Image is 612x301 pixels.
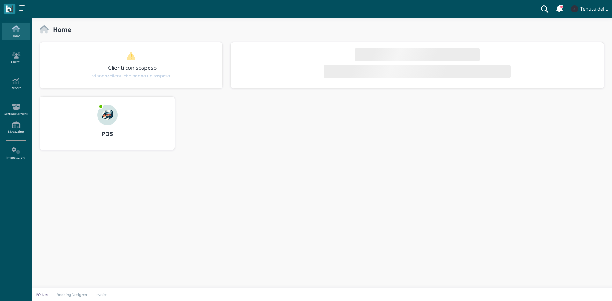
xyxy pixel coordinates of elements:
img: ... [97,105,118,125]
a: Clienti con sospeso Vi sono3clienti che hanno un sospeso [52,52,210,79]
div: 1 / 1 [40,42,222,88]
b: POS [102,130,113,138]
a: Report [2,75,30,93]
a: ... Tenuta del Barco [570,1,608,17]
h3: Clienti con sospeso [53,65,211,71]
h2: Home [49,26,71,33]
a: Magazzino [2,119,30,136]
iframe: Help widget launcher [567,281,607,296]
a: ... POS [40,96,175,158]
a: Impostazioni [2,145,30,162]
a: Home [2,23,30,40]
a: Clienti [2,49,30,67]
img: ... [571,5,578,12]
span: Vi sono clienti che hanno un sospeso [92,73,170,79]
img: logo [6,5,13,13]
h4: Tenuta del Barco [580,6,608,12]
a: Gestione Articoli [2,101,30,118]
b: 3 [107,74,110,78]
